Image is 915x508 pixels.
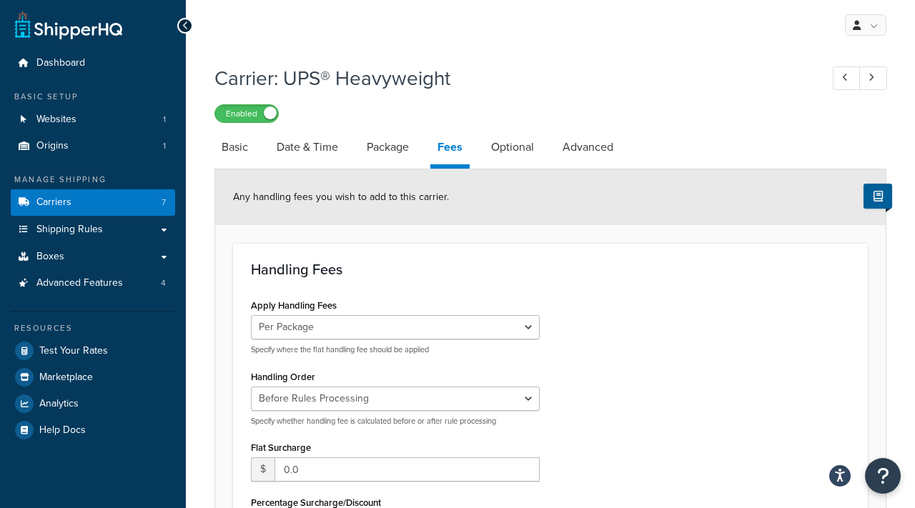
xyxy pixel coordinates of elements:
[251,497,381,508] label: Percentage Surcharge/Discount
[36,114,76,126] span: Websites
[251,300,337,311] label: Apply Handling Fees
[162,196,166,209] span: 7
[11,91,175,103] div: Basic Setup
[11,106,175,133] li: Websites
[36,57,85,69] span: Dashboard
[11,417,175,443] a: Help Docs
[269,130,345,164] a: Date & Time
[251,262,850,277] h3: Handling Fees
[11,270,175,297] li: Advanced Features
[11,106,175,133] a: Websites1
[215,105,278,122] label: Enabled
[39,424,86,437] span: Help Docs
[39,345,108,357] span: Test Your Rates
[39,372,93,384] span: Marketplace
[360,130,416,164] a: Package
[36,196,71,209] span: Carriers
[11,364,175,390] a: Marketplace
[11,174,175,186] div: Manage Shipping
[36,224,103,236] span: Shipping Rules
[11,133,175,159] a: Origins1
[864,184,892,209] button: Show Help Docs
[251,442,311,453] label: Flat Surcharge
[39,398,79,410] span: Analytics
[865,458,901,494] button: Open Resource Center
[11,338,175,364] a: Test Your Rates
[251,416,540,427] p: Specify whether handling fee is calculated before or after rule processing
[251,457,274,482] span: $
[233,189,449,204] span: Any handling fees you wish to add to this carrier.
[163,140,166,152] span: 1
[11,391,175,417] a: Analytics
[251,372,315,382] label: Handling Order
[11,50,175,76] a: Dashboard
[36,277,123,289] span: Advanced Features
[36,251,64,263] span: Boxes
[11,189,175,216] a: Carriers7
[161,277,166,289] span: 4
[163,114,166,126] span: 1
[555,130,620,164] a: Advanced
[11,216,175,243] a: Shipping Rules
[11,270,175,297] a: Advanced Features4
[484,130,541,164] a: Optional
[11,133,175,159] li: Origins
[859,66,887,90] a: Next Record
[251,344,540,355] p: Specify where the flat handling fee should be applied
[214,64,806,92] h1: Carrier: UPS® Heavyweight
[430,130,470,169] a: Fees
[36,140,69,152] span: Origins
[214,130,255,164] a: Basic
[11,189,175,216] li: Carriers
[833,66,861,90] a: Previous Record
[11,322,175,334] div: Resources
[11,244,175,270] a: Boxes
